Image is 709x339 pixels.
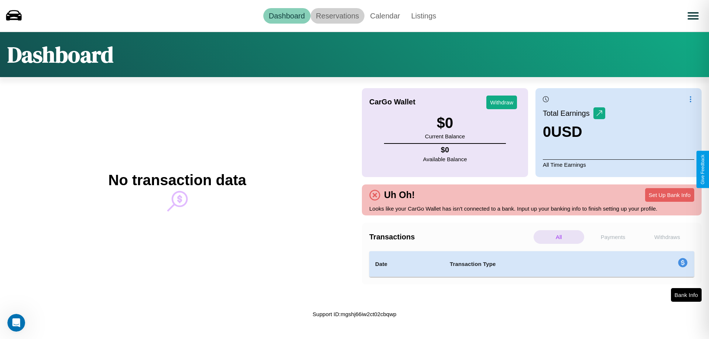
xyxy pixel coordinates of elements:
p: Support ID: mgshj66iw2ct02cbqwp [313,309,397,319]
iframe: Intercom live chat [7,314,25,332]
button: Open menu [683,6,703,26]
h3: $ 0 [425,115,465,131]
a: Dashboard [263,8,311,24]
h4: Date [375,260,438,269]
h4: CarGo Wallet [369,98,415,106]
button: Withdraw [486,96,517,109]
h4: Transaction Type [450,260,617,269]
a: Listings [405,8,442,24]
table: simple table [369,251,694,277]
p: Withdraws [642,230,692,244]
h3: 0 USD [543,124,605,140]
p: Looks like your CarGo Wallet has isn't connected to a bank. Input up your banking info to finish ... [369,204,694,214]
p: All [534,230,584,244]
p: Payments [588,230,638,244]
div: Give Feedback [700,155,705,184]
p: All Time Earnings [543,159,694,170]
h4: Transactions [369,233,532,241]
h1: Dashboard [7,39,113,70]
a: Calendar [364,8,405,24]
p: Available Balance [423,154,467,164]
p: Current Balance [425,131,465,141]
a: Reservations [311,8,365,24]
p: Total Earnings [543,107,593,120]
button: Set Up Bank Info [645,188,694,202]
h4: $ 0 [423,146,467,154]
h2: No transaction data [108,172,246,188]
h4: Uh Oh! [380,190,418,200]
button: Bank Info [671,288,702,302]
